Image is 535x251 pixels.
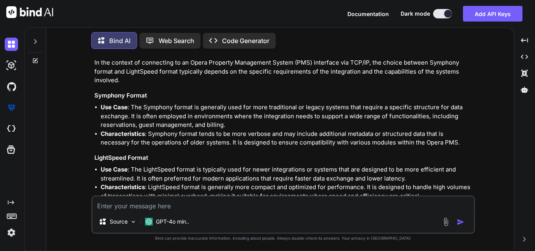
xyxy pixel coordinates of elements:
strong: Characteristics [101,183,145,191]
strong: Use Case [101,166,128,173]
img: icon [457,218,465,226]
img: darkChat [5,38,18,51]
h3: Symphony Format [94,91,474,100]
span: Documentation [347,11,389,17]
img: cloudideIcon [5,122,18,135]
strong: Use Case [101,103,128,111]
img: darkAi-studio [5,59,18,72]
img: GPT-4o mini [145,218,153,226]
p: In the context of connecting to an Opera Property Management System (PMS) interface via TCP/IP, t... [94,58,474,85]
p: Web Search [159,36,194,45]
p: Bind can provide inaccurate information, including about people. Always double-check its answers.... [91,235,475,241]
img: attachment [441,217,450,226]
span: Dark mode [401,10,430,18]
li: : LightSpeed format is generally more compact and optimized for performance. It is designed to ha... [101,183,474,200]
li: : Symphony format tends to be more verbose and may include additional metadata or structured data... [101,130,474,147]
p: Bind AI [109,36,130,45]
img: settings [5,226,18,239]
li: : The Symphony format is generally used for more traditional or legacy systems that require a spe... [101,103,474,130]
strong: Characteristics [101,130,145,137]
img: Bind AI [6,6,53,18]
p: GPT-4o min.. [156,218,189,226]
button: Documentation [347,10,389,18]
p: Source [110,218,128,226]
img: Pick Models [130,218,137,225]
img: githubDark [5,80,18,93]
h3: LightSpeed Format [94,153,474,163]
p: Code Generator [222,36,269,45]
button: Add API Keys [463,6,522,22]
img: premium [5,101,18,114]
li: : The LightSpeed format is typically used for newer integrations or systems that are designed to ... [101,165,474,183]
